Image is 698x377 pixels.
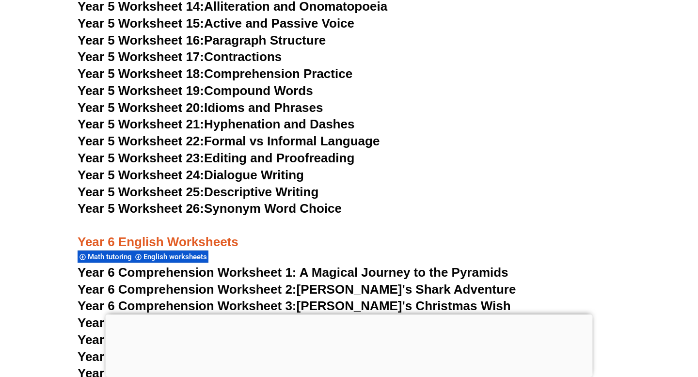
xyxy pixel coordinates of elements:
[78,315,523,330] a: Year 6 Comprehension Worksheet 4:[PERSON_NAME]'s Enchanted Dream
[78,134,204,148] span: Year 5 Worksheet 22:
[78,185,204,199] span: Year 5 Worksheet 25:
[78,168,204,182] span: Year 5 Worksheet 24:
[78,282,297,297] span: Year 6 Comprehension Worksheet 2:
[78,83,204,98] span: Year 5 Worksheet 19:
[78,332,511,347] a: Year 6 Comprehension Worksheet 5:[PERSON_NAME]'s trip to the Moon
[78,201,204,216] span: Year 5 Worksheet 26:
[78,265,508,280] a: Year 6 Comprehension Worksheet 1: A Magical Journey to the Pyramids
[78,168,304,182] a: Year 5 Worksheet 24:Dialogue Writing
[78,117,354,131] a: Year 5 Worksheet 21:Hyphenation and Dashes
[532,267,698,377] iframe: Chat Widget
[78,151,354,165] a: Year 5 Worksheet 23:Editing and Proofreading
[106,314,593,375] iframe: Advertisement
[78,282,516,297] a: Year 6 Comprehension Worksheet 2:[PERSON_NAME]'s Shark Adventure
[78,349,567,364] a: Year 6 Comprehension Worksheet 6:The Amazing Adventure at the Gates of Aztec
[78,298,511,313] a: Year 6 Comprehension Worksheet 3:[PERSON_NAME]'s Christmas Wish
[78,33,204,47] span: Year 5 Worksheet 16:
[78,16,354,31] a: Year 5 Worksheet 15:Active and Passive Voice
[78,83,313,98] a: Year 5 Worksheet 19:Compound Words
[143,252,210,261] span: English worksheets
[78,332,297,347] span: Year 6 Comprehension Worksheet 5:
[78,185,318,199] a: Year 5 Worksheet 25:Descriptive Writing
[78,298,297,313] span: Year 6 Comprehension Worksheet 3:
[78,66,352,81] a: Year 5 Worksheet 18:Comprehension Practice
[78,218,620,251] h3: Year 6 English Worksheets
[78,49,282,64] a: Year 5 Worksheet 17:Contractions
[78,49,204,64] span: Year 5 Worksheet 17:
[78,151,204,165] span: Year 5 Worksheet 23:
[78,349,297,364] span: Year 6 Comprehension Worksheet 6:
[78,100,323,115] a: Year 5 Worksheet 20:Idioms and Phrases
[78,16,204,31] span: Year 5 Worksheet 15:
[78,201,342,216] a: Year 5 Worksheet 26:Synonym Word Choice
[78,134,380,148] a: Year 5 Worksheet 22:Formal vs Informal Language
[78,250,133,263] div: Math tutoring
[78,117,204,131] span: Year 5 Worksheet 21:
[78,66,204,81] span: Year 5 Worksheet 18:
[133,250,208,263] div: English worksheets
[78,315,297,330] span: Year 6 Comprehension Worksheet 4:
[88,252,135,261] span: Math tutoring
[78,33,326,47] a: Year 5 Worksheet 16:Paragraph Structure
[78,100,204,115] span: Year 5 Worksheet 20:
